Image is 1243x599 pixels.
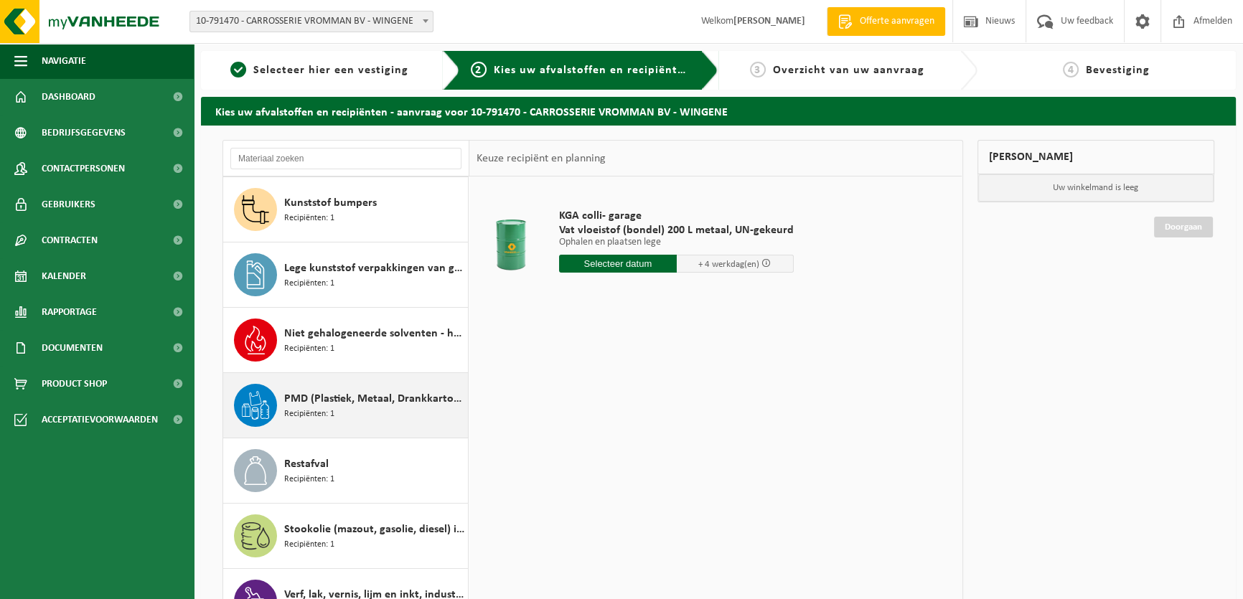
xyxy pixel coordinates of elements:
[284,325,464,342] span: Niet gehalogeneerde solventen - hoogcalorisch in 200lt-vat
[471,62,487,77] span: 2
[42,294,97,330] span: Rapportage
[284,538,334,552] span: Recipiënten: 1
[1063,62,1079,77] span: 4
[223,373,469,438] button: PMD (Plastiek, Metaal, Drankkartons) (bedrijven) Recipiënten: 1
[42,151,125,187] span: Contactpersonen
[201,97,1236,125] h2: Kies uw afvalstoffen en recipiënten - aanvraag voor 10-791470 - CARROSSERIE VROMMAN BV - WINGENE
[827,7,945,36] a: Offerte aanvragen
[559,237,794,247] p: Ophalen en plaatsen lege
[230,62,246,77] span: 1
[42,43,86,79] span: Navigatie
[42,187,95,222] span: Gebruikers
[856,14,938,29] span: Offerte aanvragen
[42,402,158,438] span: Acceptatievoorwaarden
[284,342,334,356] span: Recipiënten: 1
[230,148,461,169] input: Materiaal zoeken
[190,11,433,32] span: 10-791470 - CARROSSERIE VROMMAN BV - WINGENE
[977,140,1215,174] div: [PERSON_NAME]
[42,79,95,115] span: Dashboard
[42,330,103,366] span: Documenten
[559,255,677,273] input: Selecteer datum
[773,65,924,76] span: Overzicht van uw aanvraag
[284,407,334,421] span: Recipiënten: 1
[253,65,408,76] span: Selecteer hier een vestiging
[42,258,86,294] span: Kalender
[284,390,464,407] span: PMD (Plastiek, Metaal, Drankkartons) (bedrijven)
[1154,217,1213,237] a: Doorgaan
[223,177,469,242] button: Kunststof bumpers Recipiënten: 1
[284,260,464,277] span: Lege kunststof verpakkingen van gevaarlijke stoffen
[284,277,334,291] span: Recipiënten: 1
[733,16,805,27] strong: [PERSON_NAME]
[223,308,469,373] button: Niet gehalogeneerde solventen - hoogcalorisch in 200lt-vat Recipiënten: 1
[494,65,691,76] span: Kies uw afvalstoffen en recipiënten
[223,438,469,504] button: Restafval Recipiënten: 1
[559,223,794,237] span: Vat vloeistof (bondel) 200 L metaal, UN-gekeurd
[223,242,469,308] button: Lege kunststof verpakkingen van gevaarlijke stoffen Recipiënten: 1
[284,194,377,212] span: Kunststof bumpers
[1086,65,1150,76] span: Bevestiging
[284,212,334,225] span: Recipiënten: 1
[284,473,334,486] span: Recipiënten: 1
[698,260,759,269] span: + 4 werkdag(en)
[42,115,126,151] span: Bedrijfsgegevens
[208,62,431,79] a: 1Selecteer hier een vestiging
[189,11,433,32] span: 10-791470 - CARROSSERIE VROMMAN BV - WINGENE
[469,141,613,176] div: Keuze recipiënt en planning
[559,209,794,223] span: KGA colli- garage
[284,456,329,473] span: Restafval
[750,62,766,77] span: 3
[978,174,1214,202] p: Uw winkelmand is leeg
[42,222,98,258] span: Contracten
[42,366,107,402] span: Product Shop
[284,521,464,538] span: Stookolie (mazout, gasolie, diesel) in 200lt-vat
[223,504,469,569] button: Stookolie (mazout, gasolie, diesel) in 200lt-vat Recipiënten: 1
